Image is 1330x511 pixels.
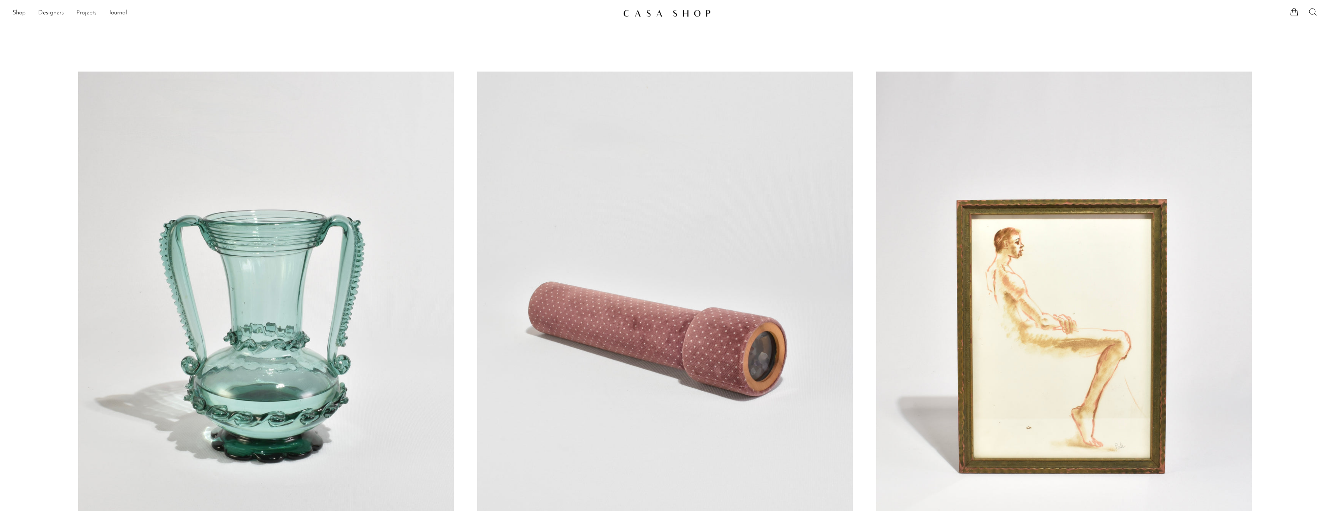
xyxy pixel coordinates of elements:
a: Projects [76,8,97,18]
a: Shop [12,8,26,18]
ul: NEW HEADER MENU [12,7,617,20]
a: Designers [38,8,64,18]
nav: Desktop navigation [12,7,617,20]
a: Journal [109,8,127,18]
